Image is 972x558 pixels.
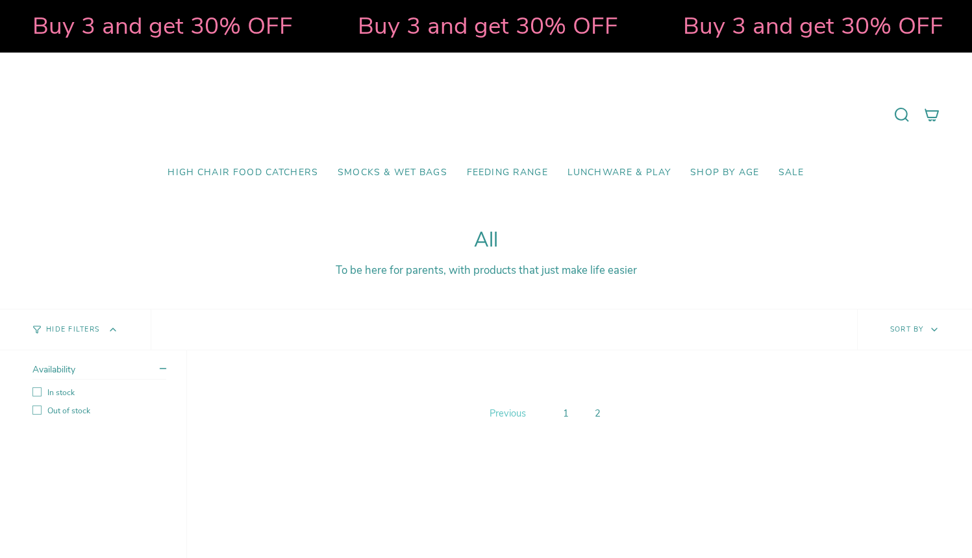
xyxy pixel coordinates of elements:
[490,407,526,420] span: Previous
[683,10,943,42] strong: Buy 3 and get 30% OFF
[567,167,671,178] span: Lunchware & Play
[558,404,574,422] a: 1
[457,158,558,188] a: Feeding Range
[690,167,759,178] span: Shop by Age
[32,363,166,380] summary: Availability
[857,309,972,350] button: Sort by
[46,326,99,334] span: Hide Filters
[336,263,637,278] span: To be here for parents, with products that just make life easier
[358,10,618,42] strong: Buy 3 and get 30% OFF
[558,158,680,188] a: Lunchware & Play
[769,158,814,188] a: SALE
[486,404,529,423] a: Previous
[32,228,940,252] h1: All
[680,158,769,188] a: Shop by Age
[32,406,166,416] label: Out of stock
[328,158,457,188] a: Smocks & Wet Bags
[32,387,166,398] label: In stock
[779,167,804,178] span: SALE
[890,324,924,334] span: Sort by
[590,404,606,422] a: 2
[338,167,447,178] span: Smocks & Wet Bags
[467,167,548,178] span: Feeding Range
[374,72,598,158] a: Mumma’s Little Helpers
[158,158,328,188] a: High Chair Food Catchers
[32,363,75,376] span: Availability
[32,10,293,42] strong: Buy 3 and get 30% OFF
[168,167,318,178] span: High Chair Food Catchers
